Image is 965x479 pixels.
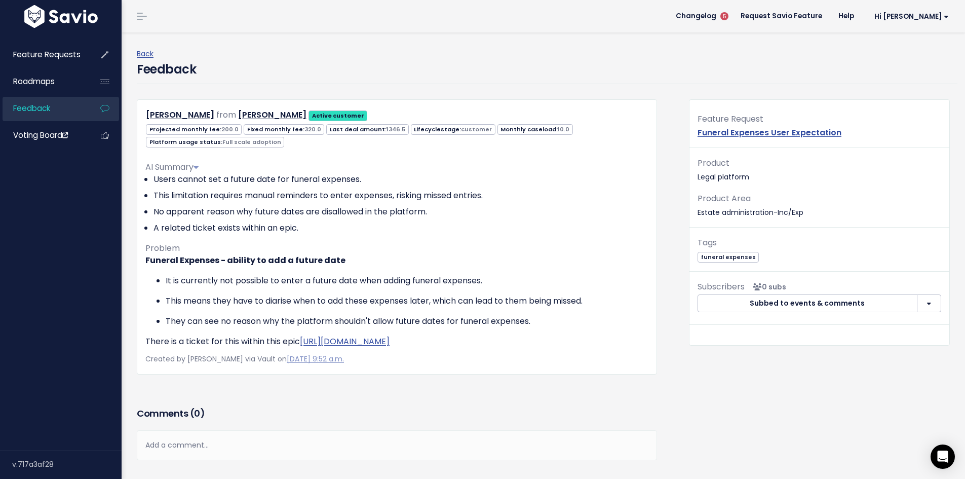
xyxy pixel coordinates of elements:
span: Feature Requests [13,49,81,60]
a: Roadmaps [3,70,84,93]
span: Fixed monthly fee: [244,124,324,135]
a: [PERSON_NAME] [238,109,306,121]
span: Changelog [676,13,716,20]
span: Feature Request [698,113,763,125]
span: customer [461,125,492,133]
span: Voting Board [13,130,68,140]
li: No apparent reason why future dates are disallowed in the platform. [153,206,648,218]
span: 320.0 [304,125,321,133]
span: Product [698,157,729,169]
a: Voting Board [3,124,84,147]
a: Help [830,9,862,24]
p: It is currently not possible to enter a future date when adding funeral expenses. [166,275,648,287]
div: Open Intercom Messenger [931,445,955,469]
span: Platform usage status: [146,137,284,148]
span: Projected monthly fee: [146,124,242,135]
span: Product Area [698,193,751,204]
li: A related ticket exists within an epic. [153,222,648,234]
span: 10.0 [558,125,569,133]
a: [DATE] 9:52 a.m. [287,354,344,364]
strong: Funeral Expenses - ability to add a future date [145,254,345,266]
a: Back [137,49,153,59]
span: Monthly caseload: [497,124,573,135]
a: funeral expenses [698,251,759,262]
p: Estate administration-Inc/Exp [698,192,941,219]
span: Tags [698,237,717,248]
a: Request Savio Feature [732,9,830,24]
strong: Active customer [312,112,364,120]
span: 200.0 [221,125,239,133]
span: AI Summary [145,161,199,173]
span: 0 [194,407,200,420]
button: Subbed to events & comments [698,294,917,313]
a: Feature Requests [3,43,84,66]
div: Add a comment... [137,430,657,460]
span: Last deal amount: [326,124,408,135]
span: Subscribers [698,281,745,292]
span: Feedback [13,103,50,114]
p: Legal platform [698,156,941,183]
p: This means they have to diarise when to add these expenses later, which can lead to them being mi... [166,295,648,307]
h3: Comments ( ) [137,407,657,421]
a: Hi [PERSON_NAME] [862,9,957,24]
span: <p><strong>Subscribers</strong><br><br> No subscribers yet<br> </p> [749,282,786,292]
a: Feedback [3,97,84,120]
span: 5 [720,12,728,20]
span: Full scale adoption [222,138,281,146]
span: Problem [145,242,180,254]
span: Created by [PERSON_NAME] via Vault on [145,354,344,364]
img: logo-white.9d6f32f41409.svg [22,5,100,28]
a: [URL][DOMAIN_NAME] [300,336,390,347]
span: from [216,109,236,121]
span: Hi [PERSON_NAME] [874,13,949,20]
p: They can see no reason why the platform shouldn't allow future dates for funeral expenses. [166,315,648,327]
p: There is a ticket for this within this epic [145,336,648,348]
span: funeral expenses [698,252,759,263]
span: Roadmaps [13,76,55,87]
li: This limitation requires manual reminders to enter expenses, risking missed entries. [153,190,648,202]
span: 1346.5 [387,125,405,133]
div: v.717a3af28 [12,451,122,477]
li: Users cannot set a future date for funeral expenses. [153,173,648,186]
span: Lifecyclestage: [411,124,495,135]
h4: Feedback [137,60,196,79]
a: [PERSON_NAME] [146,109,214,121]
a: Funeral Expenses User Expectation [698,127,841,138]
